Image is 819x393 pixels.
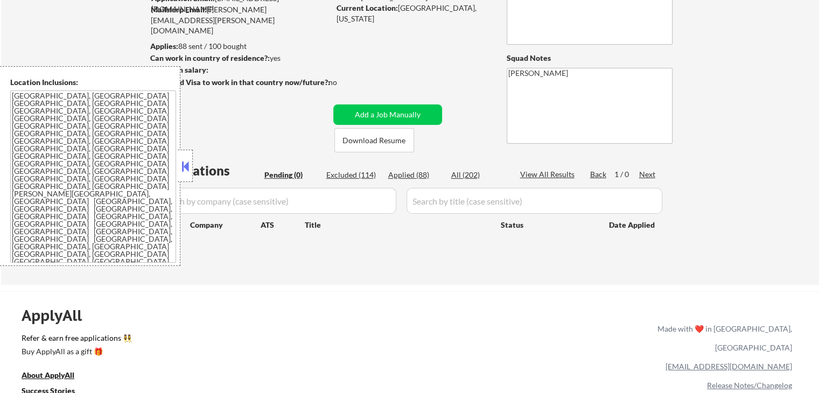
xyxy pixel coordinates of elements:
[154,164,261,177] div: Applications
[451,170,505,180] div: All (202)
[334,128,414,152] button: Download Resume
[22,346,129,359] a: Buy ApplyAll as a gift 🎁
[333,104,442,125] button: Add a Job Manually
[388,170,442,180] div: Applied (88)
[639,169,656,180] div: Next
[666,362,792,371] a: [EMAIL_ADDRESS][DOMAIN_NAME]
[151,78,330,87] strong: Will need Visa to work in that country now/future?:
[151,5,207,14] strong: Mailslurp Email:
[22,306,94,325] div: ApplyAll
[154,188,396,214] input: Search by company (case sensitive)
[337,3,398,12] strong: Current Location:
[22,369,89,383] a: About ApplyAll
[261,220,305,230] div: ATS
[507,53,673,64] div: Squad Notes
[707,381,792,390] a: Release Notes/Changelog
[614,169,639,180] div: 1 / 0
[151,4,330,36] div: [PERSON_NAME][EMAIL_ADDRESS][PERSON_NAME][DOMAIN_NAME]
[264,170,318,180] div: Pending (0)
[150,41,330,52] div: 88 sent / 100 bought
[22,370,74,380] u: About ApplyAll
[520,169,578,180] div: View All Results
[150,41,178,51] strong: Applies:
[326,170,380,180] div: Excluded (114)
[22,334,432,346] a: Refer & earn free applications 👯‍♀️
[501,215,593,234] div: Status
[305,220,491,230] div: Title
[407,188,662,214] input: Search by title (case sensitive)
[328,77,359,88] div: no
[22,348,129,355] div: Buy ApplyAll as a gift 🎁
[150,53,270,62] strong: Can work in country of residence?:
[590,169,607,180] div: Back
[10,77,176,88] div: Location Inclusions:
[150,65,208,74] strong: Minimum salary:
[653,319,792,357] div: Made with ❤️ in [GEOGRAPHIC_DATA], [GEOGRAPHIC_DATA]
[150,53,326,64] div: yes
[337,3,489,24] div: [GEOGRAPHIC_DATA], [US_STATE]
[190,220,261,230] div: Company
[609,220,656,230] div: Date Applied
